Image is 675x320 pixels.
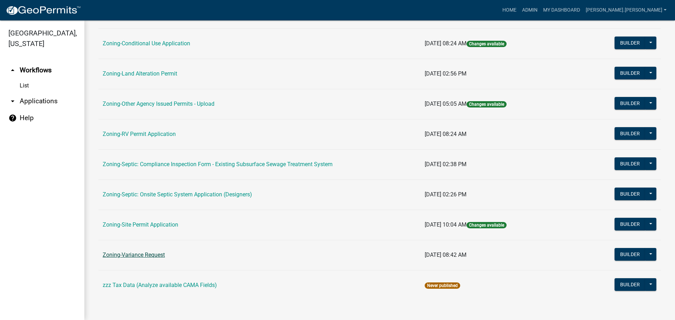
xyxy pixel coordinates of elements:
[615,278,645,291] button: Builder
[103,100,214,107] a: Zoning-Other Agency Issued Permits - Upload
[467,222,507,228] span: Changes available
[467,41,507,47] span: Changes available
[615,157,645,170] button: Builder
[615,188,645,200] button: Builder
[425,191,467,198] span: [DATE] 02:26 PM
[500,4,519,17] a: Home
[8,97,17,105] i: arrow_drop_down
[615,248,645,261] button: Builder
[540,4,583,17] a: My Dashboard
[615,67,645,79] button: Builder
[615,37,645,49] button: Builder
[425,100,467,107] span: [DATE] 05:05 AM
[425,131,467,137] span: [DATE] 08:24 AM
[103,131,176,137] a: Zoning-RV Permit Application
[615,127,645,140] button: Builder
[425,221,467,228] span: [DATE] 10:04 AM
[103,70,177,77] a: Zoning-Land Alteration Permit
[103,191,252,198] a: Zoning-Septic: Onsite Septic System Application (Designers)
[103,252,165,258] a: Zoning-Variance Request
[8,114,17,122] i: help
[425,40,467,47] span: [DATE] 08:24 AM
[467,101,507,107] span: Changes available
[103,282,217,288] a: zzz Tax Data (Analyze available CAMA Fields)
[103,40,190,47] a: Zoning-Conditional Use Application
[8,66,17,74] i: arrow_drop_up
[103,161,333,168] a: Zoning-Septic: Compliance Inspection Form - Existing Subsurface Sewage Treatment System
[425,161,467,168] span: [DATE] 02:38 PM
[615,97,645,110] button: Builder
[615,218,645,230] button: Builder
[425,70,467,77] span: [DATE] 02:56 PM
[425,252,467,258] span: [DATE] 08:42 AM
[103,221,178,228] a: Zoning-Site Permit Application
[425,282,460,289] span: Never published
[519,4,540,17] a: Admin
[583,4,669,17] a: [PERSON_NAME].[PERSON_NAME]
